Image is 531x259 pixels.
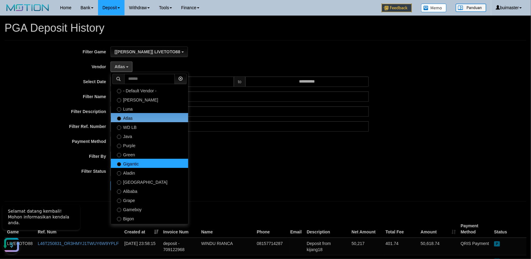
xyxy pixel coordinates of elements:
label: Bigon [111,214,188,223]
input: Green [117,153,121,157]
th: Payment Method [458,220,492,238]
td: QRIS Payment [458,238,492,255]
th: Created at: activate to sort column ascending [122,220,161,238]
h1: PGA Deposit History [5,22,526,34]
th: Status [492,220,526,238]
span: PAID [494,241,500,247]
label: WD LB [111,122,188,131]
th: Net Amount [349,220,383,238]
img: MOTION_logo.png [5,3,51,12]
label: Luna [111,104,188,113]
button: [[PERSON_NAME]] LIVETOTO88 [111,47,188,57]
input: Alibaba [117,190,121,194]
label: Aladin [111,168,188,177]
td: [DATE] 23:58:15 [122,238,161,255]
span: Selamat datang kembali! Mohon informasikan kendala anda. [8,9,69,26]
label: Atlas [111,113,188,122]
span: to [234,76,245,87]
label: Allstar [111,223,188,232]
label: - Default Vendor - [111,86,188,95]
label: Gigantic [111,159,188,168]
td: 50,618.74 [418,238,458,255]
label: Gameboy [111,204,188,214]
input: WD LB [117,126,121,130]
input: Atlas [117,116,121,121]
label: Alibaba [111,186,188,195]
td: 401.74 [383,238,418,255]
label: Java [111,131,188,140]
input: Gigantic [117,162,121,166]
td: 50,217 [349,238,383,255]
span: [[PERSON_NAME]] LIVETOTO88 [114,49,180,54]
input: Luna [117,107,121,112]
td: WINDU RIANCA [199,238,255,255]
input: Grape [117,199,121,203]
input: [PERSON_NAME] [117,98,121,102]
th: Phone [254,220,288,238]
button: Atlas [111,62,132,72]
img: Feedback.jpg [382,4,412,12]
td: deposit - 709122968 [161,238,199,255]
input: Bigon [117,217,121,221]
input: - Default Vendor - [117,89,121,93]
label: Purple [111,140,188,150]
span: Atlas [114,64,125,69]
td: 08157714287 [254,238,288,255]
th: Description [304,220,349,238]
input: Aladin [117,171,121,176]
th: Amount: activate to sort column ascending [418,220,458,238]
input: Purple [117,144,121,148]
th: Total Fee [383,220,418,238]
th: Email [288,220,304,238]
button: Open LiveChat chat widget [2,37,21,55]
img: Button%20Memo.svg [421,4,447,12]
label: Green [111,150,188,159]
input: [GEOGRAPHIC_DATA] [117,180,121,185]
th: Invoice Num [161,220,199,238]
label: Grape [111,195,188,204]
input: Gameboy [117,208,121,212]
label: [PERSON_NAME] [111,95,188,104]
label: [GEOGRAPHIC_DATA] [111,177,188,186]
th: Name [199,220,255,238]
img: panduan.png [456,4,486,12]
td: Deposit from kijang18 [304,238,349,255]
input: Java [117,135,121,139]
